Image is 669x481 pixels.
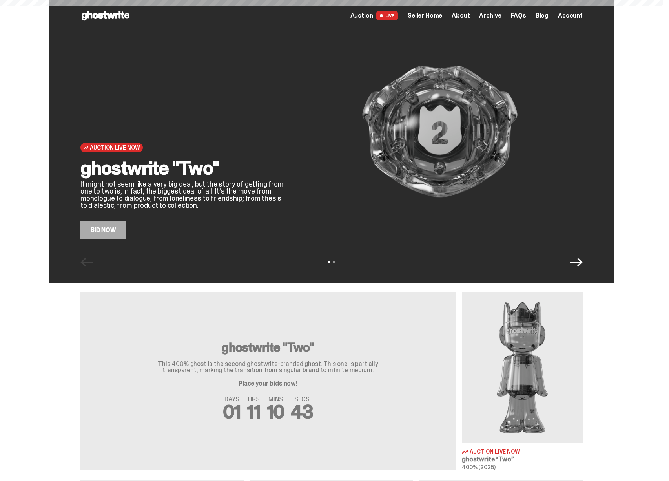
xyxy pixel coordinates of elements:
a: Archive [479,13,501,19]
a: Account [558,13,583,19]
span: 43 [291,399,313,424]
h3: ghostwrite "Two" [142,341,394,354]
span: 01 [223,399,241,424]
span: 400% (2025) [462,464,495,471]
a: Blog [536,13,549,19]
button: Next [570,256,583,269]
span: HRS [247,396,261,402]
span: LIVE [376,11,398,20]
a: Two Auction Live Now [462,292,583,470]
a: Bid Now [80,221,126,239]
h2: ghostwrite "Two" [80,159,284,177]
a: Auction LIVE [350,11,398,20]
span: 10 [267,399,285,424]
a: Seller Home [408,13,442,19]
button: View slide 1 [328,261,330,263]
span: SECS [291,396,313,402]
span: Auction [350,13,373,19]
span: Auction Live Now [90,144,140,151]
p: Place your bids now! [142,380,394,387]
h3: ghostwrite “Two” [462,456,583,463]
span: MINS [267,396,285,402]
img: Two [462,292,583,443]
a: About [452,13,470,19]
button: View slide 2 [333,261,335,263]
p: It might not seem like a very big deal, but the story of getting from one to two is, in fact, the... [80,181,284,209]
p: This 400% ghost is the second ghostwrite-branded ghost. This one is partially transparent, markin... [142,361,394,373]
span: 11 [247,399,261,424]
span: Auction Live Now [470,449,520,454]
span: DAYS [223,396,241,402]
img: ghostwrite "Two" [297,24,583,239]
a: FAQs [510,13,526,19]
